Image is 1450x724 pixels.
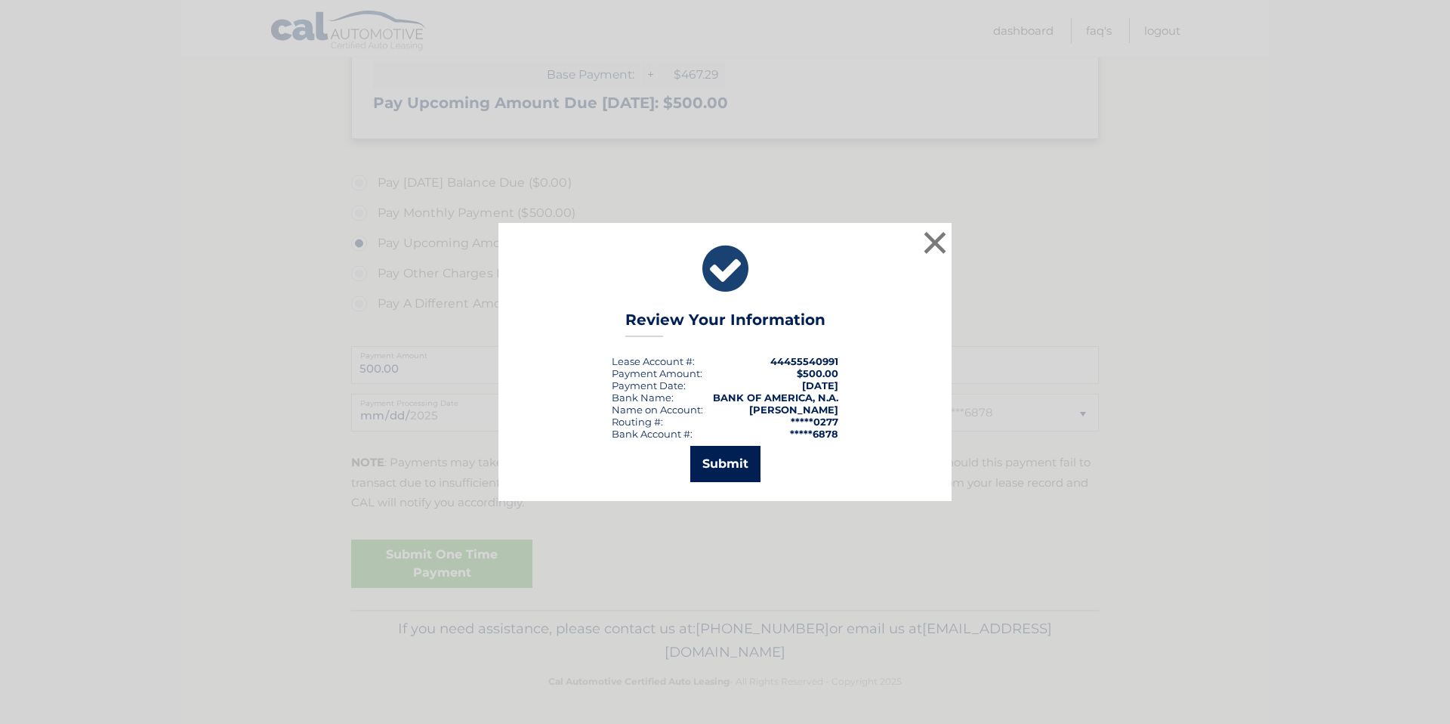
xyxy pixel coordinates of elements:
strong: BANK OF AMERICA, N.A. [713,391,838,404]
button: × [920,227,950,258]
div: : [612,379,686,391]
strong: 44455540991 [770,355,838,367]
div: Routing #: [612,416,663,428]
span: Payment Date [612,379,683,391]
div: Payment Amount: [612,367,702,379]
h3: Review Your Information [625,311,825,337]
span: $500.00 [797,367,838,379]
div: Bank Account #: [612,428,693,440]
button: Submit [690,446,760,482]
div: Lease Account #: [612,355,695,367]
div: Bank Name: [612,391,674,404]
div: Name on Account: [612,404,703,416]
strong: [PERSON_NAME] [749,404,838,416]
span: [DATE] [802,379,838,391]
